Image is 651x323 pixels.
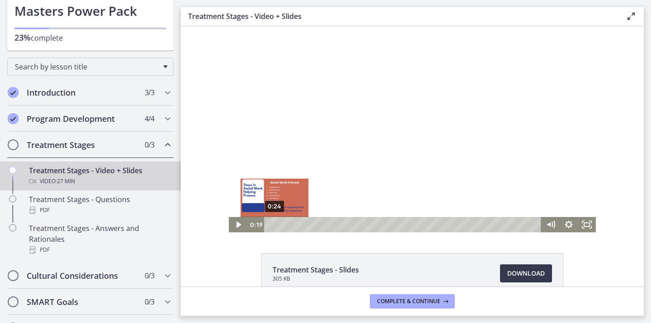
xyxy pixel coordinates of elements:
[370,294,455,309] button: Complete & continue
[145,270,154,281] span: 0 / 3
[379,191,397,206] button: Show settings menu
[145,113,154,124] span: 4 / 4
[188,11,611,22] h3: Treatment Stages - Video + Slides
[29,165,170,187] div: Treatment Stages - Video + Slides
[56,176,75,187] span: · 27 min
[15,62,159,72] span: Search by lesson title
[397,191,415,206] button: Fullscreen
[27,113,137,124] h2: Program Development
[27,296,137,307] h2: SMART Goals
[273,264,359,275] span: Treatment Stages - Slides
[145,296,154,307] span: 0 / 3
[507,268,545,279] span: Download
[145,139,154,150] span: 0 / 3
[14,32,31,43] span: 23%
[8,113,19,124] i: Completed
[29,194,170,216] div: Treatment Stages - Questions
[377,298,440,305] span: Complete & continue
[14,1,166,20] h1: Masters Power Pack
[27,87,137,98] h2: Introduction
[27,139,137,150] h2: Treatment Stages
[29,245,170,255] div: PDF
[7,58,174,76] div: Search by lesson title
[29,205,170,216] div: PDF
[8,87,19,98] i: Completed
[361,191,379,206] button: Mute
[500,264,552,282] a: Download
[273,275,359,282] span: 305 KB
[145,87,154,98] span: 3 / 3
[29,223,170,255] div: Treatment Stages - Answers and Rationales
[14,32,166,43] p: complete
[181,26,644,232] iframe: Video Lesson
[27,270,137,281] h2: Cultural Considerations
[29,176,170,187] div: Video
